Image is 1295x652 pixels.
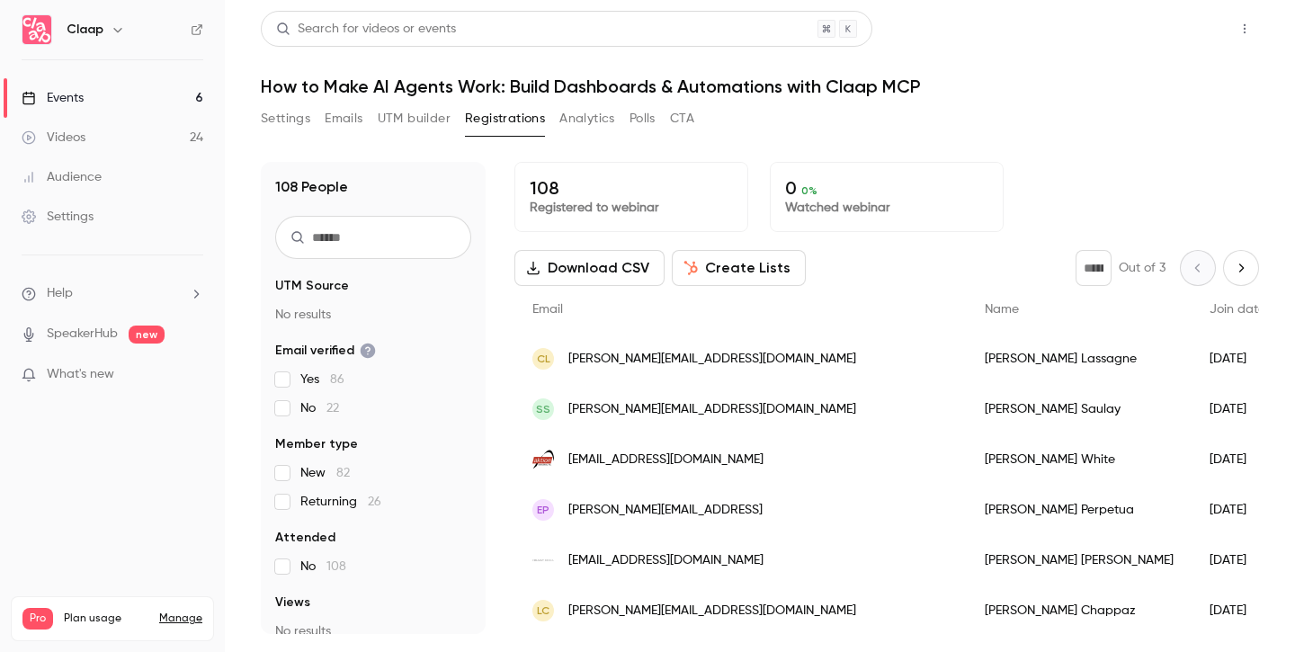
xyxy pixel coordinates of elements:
h6: Claap [67,21,103,39]
button: Next page [1223,250,1259,286]
div: [DATE] [1192,384,1283,434]
a: SpeakerHub [47,325,118,344]
button: UTM builder [378,104,451,133]
div: Videos [22,129,85,147]
h1: 108 People [275,176,348,198]
span: Join date [1210,303,1265,316]
div: [PERSON_NAME] Saulay [967,384,1192,434]
span: [PERSON_NAME][EMAIL_ADDRESS][DOMAIN_NAME] [568,400,856,419]
span: 26 [368,496,381,508]
span: Plan usage [64,612,148,626]
div: [DATE] [1192,585,1283,636]
span: EP [537,502,549,518]
img: helmutberka.de [532,549,554,571]
img: aktion.com [532,449,554,470]
span: [PERSON_NAME][EMAIL_ADDRESS][DOMAIN_NAME] [568,602,856,621]
span: Help [47,284,73,303]
div: [PERSON_NAME] Chappaz [967,585,1192,636]
div: Events [22,89,84,107]
span: 82 [336,467,350,479]
div: Audience [22,168,102,186]
span: [EMAIL_ADDRESS][DOMAIN_NAME] [568,551,764,570]
p: 0 [785,177,988,199]
button: Registrations [465,104,545,133]
span: Member type [275,435,358,453]
div: [PERSON_NAME] White [967,434,1192,485]
span: Yes [300,371,344,389]
div: [PERSON_NAME] Lassagne [967,334,1192,384]
div: [PERSON_NAME] Perpetua [967,485,1192,535]
button: Analytics [559,104,615,133]
p: Registered to webinar [530,199,733,217]
h1: How to Make AI Agents Work: Build Dashboards & Automations with Claap MCP [261,76,1259,97]
span: 86 [330,373,344,386]
span: new [129,326,165,344]
p: No results [275,622,471,640]
span: Attended [275,529,335,547]
button: Polls [630,104,656,133]
span: 22 [326,402,339,415]
span: Views [275,594,310,612]
span: No [300,399,339,417]
span: 108 [326,560,346,573]
span: What's new [47,365,114,384]
span: UTM Source [275,277,349,295]
button: Settings [261,104,310,133]
iframe: Noticeable Trigger [182,367,203,383]
span: LC [537,603,549,619]
span: [PERSON_NAME][EMAIL_ADDRESS] [568,501,763,520]
button: Emails [325,104,362,133]
button: Create Lists [672,250,806,286]
div: Settings [22,208,94,226]
span: [PERSON_NAME][EMAIL_ADDRESS][DOMAIN_NAME] [568,350,856,369]
button: Share [1145,11,1216,47]
div: [PERSON_NAME] [PERSON_NAME] [967,535,1192,585]
div: [DATE] [1192,334,1283,384]
span: New [300,464,350,482]
div: [DATE] [1192,485,1283,535]
p: Out of 3 [1119,259,1165,277]
div: Search for videos or events [276,20,456,39]
div: [DATE] [1192,434,1283,485]
span: Email [532,303,563,316]
span: Email verified [275,342,376,360]
span: SS [536,401,550,417]
li: help-dropdown-opener [22,284,203,303]
span: Pro [22,608,53,630]
span: 0 % [801,184,817,197]
button: CTA [670,104,694,133]
span: Name [985,303,1019,316]
button: Download CSV [514,250,665,286]
p: Watched webinar [785,199,988,217]
div: [DATE] [1192,535,1283,585]
span: No [300,558,346,576]
span: CL [537,351,550,367]
p: 108 [530,177,733,199]
span: Returning [300,493,381,511]
span: [EMAIL_ADDRESS][DOMAIN_NAME] [568,451,764,469]
img: Claap [22,15,51,44]
a: Manage [159,612,202,626]
p: No results [275,306,471,324]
